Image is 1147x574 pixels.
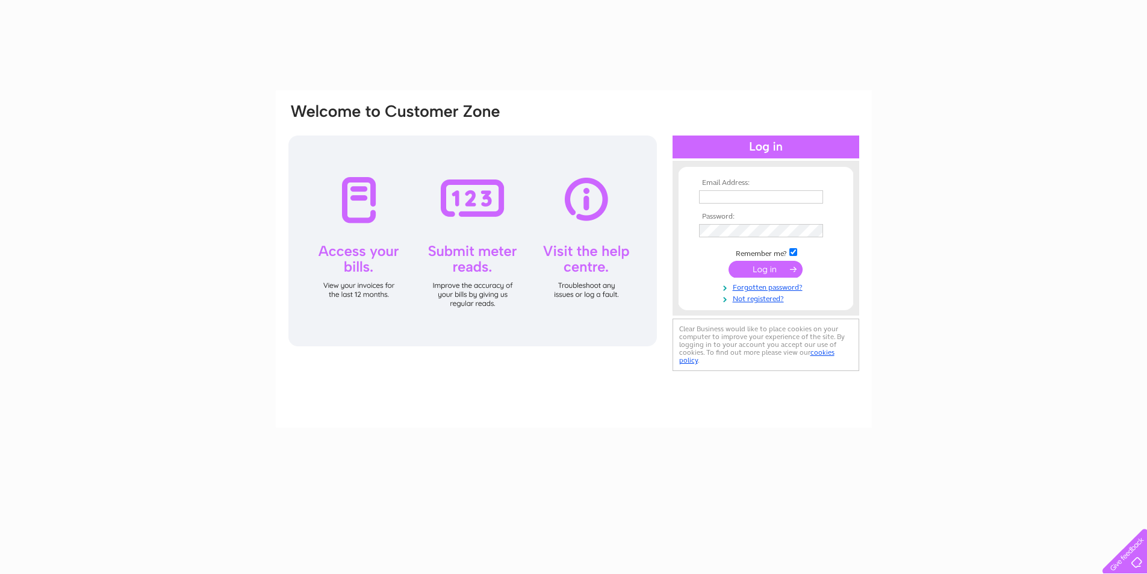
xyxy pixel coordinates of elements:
[673,319,859,371] div: Clear Business would like to place cookies on your computer to improve your experience of the sit...
[696,179,836,187] th: Email Address:
[696,246,836,258] td: Remember me?
[729,261,803,278] input: Submit
[699,281,836,292] a: Forgotten password?
[679,348,835,364] a: cookies policy
[696,213,836,221] th: Password:
[699,292,836,304] a: Not registered?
